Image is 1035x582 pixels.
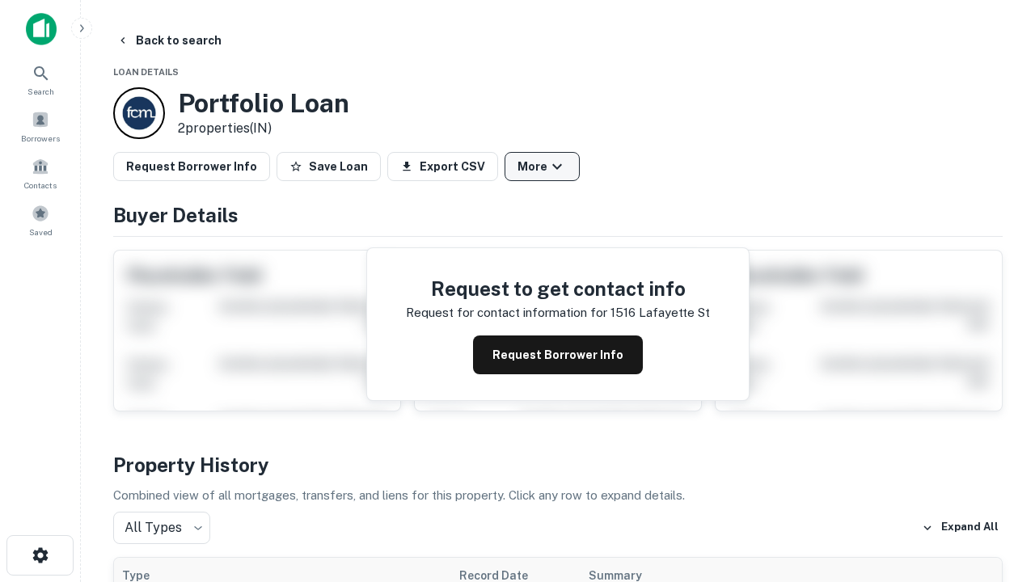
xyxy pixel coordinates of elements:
p: 2 properties (IN) [178,119,349,138]
p: Request for contact information for [406,303,607,323]
span: Loan Details [113,67,179,77]
h4: Buyer Details [113,200,1003,230]
div: All Types [113,512,210,544]
a: Saved [5,198,76,242]
h3: Portfolio Loan [178,88,349,119]
span: Search [27,85,54,98]
button: Expand All [918,516,1003,540]
button: Export CSV [387,152,498,181]
p: 1516 lafayette st [610,303,710,323]
a: Contacts [5,151,76,195]
button: Save Loan [277,152,381,181]
button: More [505,152,580,181]
p: Combined view of all mortgages, transfers, and liens for this property. Click any row to expand d... [113,486,1003,505]
h4: Property History [113,450,1003,479]
a: Search [5,57,76,101]
span: Saved [29,226,53,238]
button: Request Borrower Info [113,152,270,181]
button: Back to search [110,26,228,55]
span: Borrowers [21,132,60,145]
button: Request Borrower Info [473,335,643,374]
a: Borrowers [5,104,76,148]
h4: Request to get contact info [406,274,710,303]
span: Contacts [24,179,57,192]
img: capitalize-icon.png [26,13,57,45]
iframe: Chat Widget [954,401,1035,479]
